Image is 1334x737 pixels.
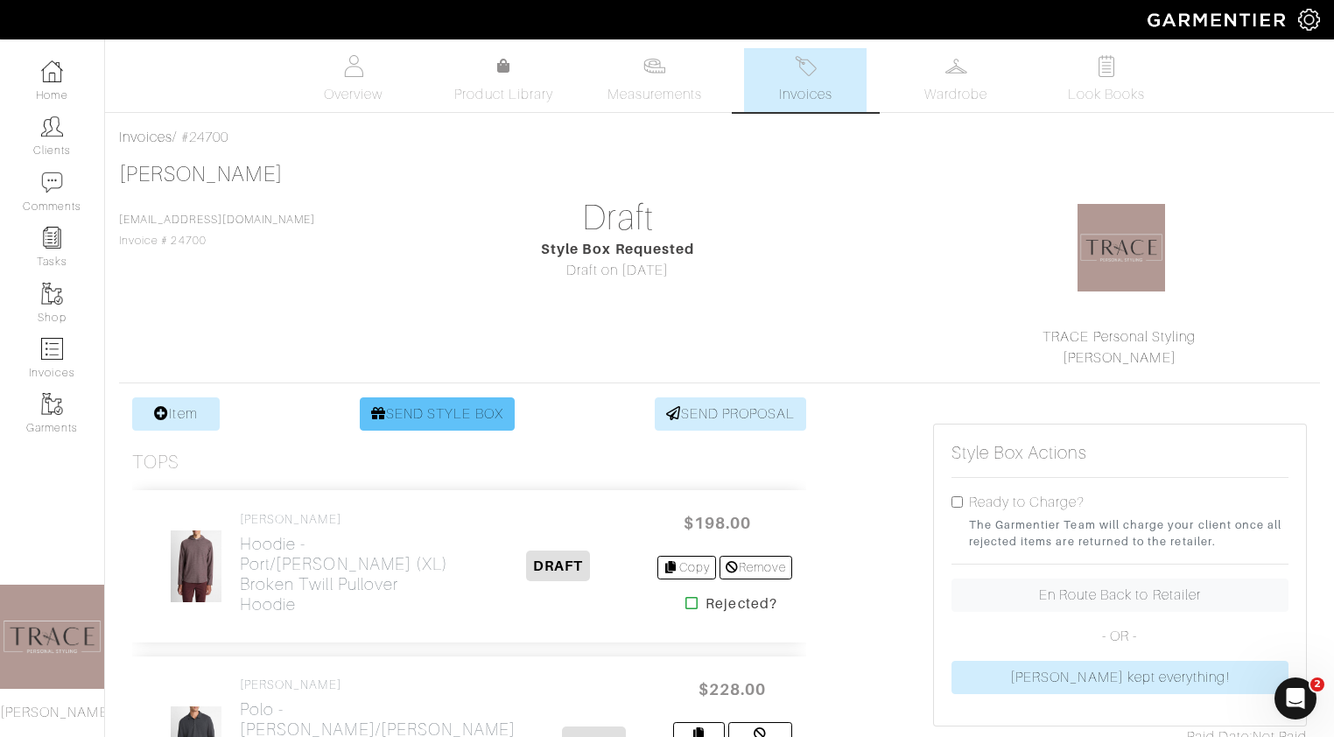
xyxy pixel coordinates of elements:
a: Wardrobe [895,48,1017,112]
img: ButXZjzaQnvJ56kEj2UDWFwV [170,530,223,603]
img: 1583817110766.png.png [1078,204,1165,291]
a: Remove [720,556,792,579]
div: / #24700 [119,127,1320,148]
span: Look Books [1068,84,1146,105]
a: En Route Back to Retailer [951,579,1288,612]
a: Measurements [593,48,717,112]
h1: Draft [431,197,804,239]
img: garments-icon-b7da505a4dc4fd61783c78ac3ca0ef83fa9d6f193b1c9dc38574b1d14d53ca28.png [41,283,63,305]
iframe: Intercom live chat [1274,677,1316,719]
a: Invoices [744,48,867,112]
label: Ready to Charge? [969,492,1085,513]
h4: [PERSON_NAME] [240,512,459,527]
h2: Hoodie - Port/[PERSON_NAME] (XL) Broken Twill Pullover Hoodie [240,534,459,614]
a: Invoices [119,130,172,145]
span: Overview [324,84,383,105]
span: $198.00 [664,504,769,542]
span: 2 [1310,677,1324,691]
h4: [PERSON_NAME] [240,677,516,692]
img: orders-icon-0abe47150d42831381b5fb84f609e132dff9fe21cb692f30cb5eec754e2cba89.png [41,338,63,360]
img: garmentier-logo-header-white-b43fb05a5012e4ada735d5af1a66efaba907eab6374d6393d1fbf88cb4ef424d.png [1139,4,1298,35]
small: The Garmentier Team will charge your client once all rejected items are returned to the retailer. [969,516,1288,550]
a: TRACE Personal Styling [1043,329,1196,345]
div: Draft on [DATE] [431,260,804,281]
a: SEND PROPOSAL [655,397,807,431]
img: basicinfo-40fd8af6dae0f16599ec9e87c0ef1c0a1fdea2edbe929e3d69a839185d80c458.svg [342,55,364,77]
a: [PERSON_NAME] [119,163,283,186]
a: [EMAIL_ADDRESS][DOMAIN_NAME] [119,214,315,226]
img: gear-icon-white-bd11855cb880d31180b6d7d6211b90ccbf57a29d726f0c71d8c61bd08dd39cc2.png [1298,9,1320,31]
a: Overview [292,48,415,112]
img: orders-27d20c2124de7fd6de4e0e44c1d41de31381a507db9b33961299e4e07d508b8c.svg [795,55,817,77]
a: Item [132,397,220,431]
img: comment-icon-a0a6a9ef722e966f86d9cbdc48e553b5cf19dbc54f86b18d962a5391bc8f6eb6.png [41,172,63,193]
a: Copy [657,556,716,579]
img: todo-9ac3debb85659649dc8f770b8b6100bb5dab4b48dedcbae339e5042a72dfd3cc.svg [1096,55,1118,77]
p: - OR - [951,626,1288,647]
img: reminder-icon-8004d30b9f0a5d33ae49ab947aed9ed385cf756f9e5892f1edd6e32f2345188e.png [41,227,63,249]
a: [PERSON_NAME] [1063,350,1176,366]
span: Product Library [454,84,553,105]
a: [PERSON_NAME] kept everything! [951,661,1288,694]
img: clients-icon-6bae9207a08558b7cb47a8932f037763ab4055f8c8b6bfacd5dc20c3e0201464.png [41,116,63,137]
h3: Tops [132,452,179,474]
strong: Rejected? [706,593,776,614]
span: Measurements [607,84,703,105]
img: wardrobe-487a4870c1b7c33e795ec22d11cfc2ed9d08956e64fb3008fe2437562e282088.svg [945,55,967,77]
span: DRAFT [526,551,590,581]
a: Look Books [1045,48,1168,112]
a: [PERSON_NAME] Hoodie - Port/[PERSON_NAME] (XL)Broken Twill Pullover Hoodie [240,512,459,614]
span: Invoice # 24700 [119,214,315,247]
span: $228.00 [680,670,785,708]
img: measurements-466bbee1fd09ba9460f595b01e5d73f9e2bff037440d3c8f018324cb6cdf7a4a.svg [643,55,665,77]
span: Wardrobe [924,84,987,105]
a: Product Library [443,56,565,105]
h5: Style Box Actions [951,442,1088,463]
img: garments-icon-b7da505a4dc4fd61783c78ac3ca0ef83fa9d6f193b1c9dc38574b1d14d53ca28.png [41,393,63,415]
a: SEND STYLE BOX [360,397,515,431]
span: Invoices [779,84,832,105]
div: Style Box Requested [431,239,804,260]
img: dashboard-icon-dbcd8f5a0b271acd01030246c82b418ddd0df26cd7fceb0bd07c9910d44c42f6.png [41,60,63,82]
